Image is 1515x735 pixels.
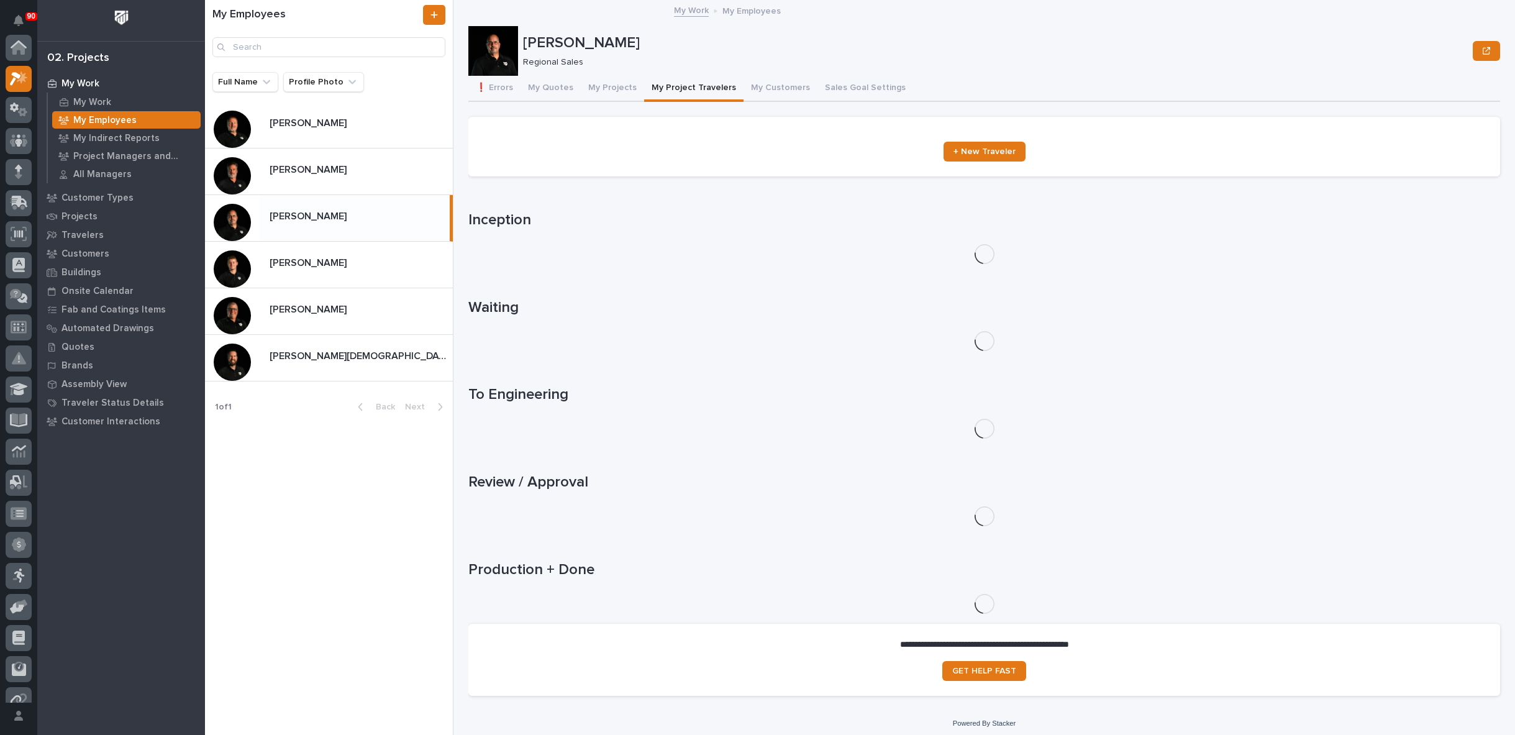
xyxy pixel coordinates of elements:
[523,34,1468,52] p: [PERSON_NAME]
[61,398,164,409] p: Traveler Status Details
[205,242,453,288] a: [PERSON_NAME][PERSON_NAME]
[581,76,644,102] button: My Projects
[205,288,453,335] a: [PERSON_NAME][PERSON_NAME]
[48,111,205,129] a: My Employees
[37,281,205,300] a: Onsite Calendar
[37,319,205,337] a: Automated Drawings
[205,392,242,422] p: 1 of 1
[674,2,709,17] a: My Work
[48,165,205,183] a: All Managers
[48,129,205,147] a: My Indirect Reports
[212,72,278,92] button: Full Name
[37,263,205,281] a: Buildings
[523,57,1463,68] p: Regional Sales
[27,12,35,21] p: 90
[61,211,98,222] p: Projects
[468,561,1500,579] h1: Production + Done
[37,300,205,319] a: Fab and Coatings Items
[283,72,364,92] button: Profile Photo
[953,719,1016,727] a: Powered By Stacker
[468,76,521,102] button: ❗ Errors
[16,15,32,35] div: Notifications90
[644,76,744,102] button: My Project Travelers
[47,52,109,65] div: 02. Projects
[521,76,581,102] button: My Quotes
[37,74,205,93] a: My Work
[270,301,349,316] p: [PERSON_NAME]
[744,76,817,102] button: My Customers
[37,375,205,393] a: Assembly View
[468,211,1500,229] h1: Inception
[61,286,134,297] p: Onsite Calendar
[722,3,781,17] p: My Employees
[37,244,205,263] a: Customers
[73,133,160,144] p: My Indirect Reports
[405,401,432,413] span: Next
[270,208,349,222] p: [PERSON_NAME]
[270,162,349,176] p: [PERSON_NAME]
[942,661,1026,681] a: GET HELP FAST
[817,76,913,102] button: Sales Goal Settings
[205,335,453,381] a: [PERSON_NAME][DEMOGRAPHIC_DATA][PERSON_NAME][DEMOGRAPHIC_DATA]
[953,147,1016,156] span: + New Traveler
[73,151,196,162] p: Project Managers and Engineers
[37,412,205,431] a: Customer Interactions
[37,226,205,244] a: Travelers
[61,416,160,427] p: Customer Interactions
[61,379,127,390] p: Assembly View
[944,142,1026,162] a: + New Traveler
[110,6,133,29] img: Workspace Logo
[368,401,395,413] span: Back
[48,93,205,111] a: My Work
[468,299,1500,317] h1: Waiting
[61,360,93,372] p: Brands
[73,115,137,126] p: My Employees
[37,188,205,207] a: Customer Types
[37,356,205,375] a: Brands
[270,115,349,129] p: [PERSON_NAME]
[73,169,132,180] p: All Managers
[37,337,205,356] a: Quotes
[205,102,453,148] a: [PERSON_NAME][PERSON_NAME]
[212,37,445,57] input: Search
[61,249,109,260] p: Customers
[468,386,1500,404] h1: To Engineering
[212,8,421,22] h1: My Employees
[205,195,453,242] a: [PERSON_NAME][PERSON_NAME]
[61,323,154,334] p: Automated Drawings
[61,342,94,353] p: Quotes
[61,193,134,204] p: Customer Types
[6,7,32,34] button: Notifications
[73,97,111,108] p: My Work
[61,267,101,278] p: Buildings
[348,401,400,413] button: Back
[48,147,205,165] a: Project Managers and Engineers
[205,148,453,195] a: [PERSON_NAME][PERSON_NAME]
[37,393,205,412] a: Traveler Status Details
[270,348,450,362] p: [PERSON_NAME][DEMOGRAPHIC_DATA]
[468,473,1500,491] h1: Review / Approval
[400,401,453,413] button: Next
[37,207,205,226] a: Projects
[952,667,1016,675] span: GET HELP FAST
[61,230,104,241] p: Travelers
[270,255,349,269] p: [PERSON_NAME]
[61,78,99,89] p: My Work
[61,304,166,316] p: Fab and Coatings Items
